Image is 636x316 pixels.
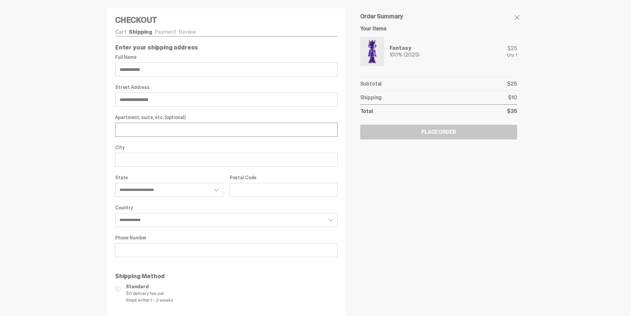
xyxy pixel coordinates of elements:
h4: Checkout [115,16,338,24]
div: $25 [507,46,517,51]
a: Shipping [129,28,152,35]
span: $0 delivery fee per [126,290,338,297]
div: Qty: 1 [507,52,517,57]
div: 100% (2025) [390,52,419,58]
p: $10 [508,95,517,100]
p: Shipping [360,95,382,100]
div: Place Order [421,129,456,135]
p: Shipping Method [115,273,338,279]
label: City [115,145,338,150]
span: Ships within 1 - 2 weeks [126,297,338,303]
button: Place Order [360,125,517,139]
label: Full Name [115,55,338,60]
p: $35 [507,109,517,114]
p: $25 [507,81,517,87]
p: Enter your shipping address [115,44,338,50]
span: Standard [126,283,338,290]
label: Country [115,205,338,210]
label: Street Address [115,85,338,90]
label: Postal Code [230,175,338,180]
p: Subtotal [360,81,382,87]
label: Phone Number [115,235,338,240]
label: Apartment, suite, etc. (optional) [115,115,338,120]
label: State [115,175,223,180]
a: Cart [115,28,126,35]
h5: Order Summary [360,13,517,19]
h6: Your Items [360,26,517,31]
div: Fantasy [390,45,419,51]
p: Total [360,109,373,114]
img: Yahoo-HG---1.png [362,38,383,65]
